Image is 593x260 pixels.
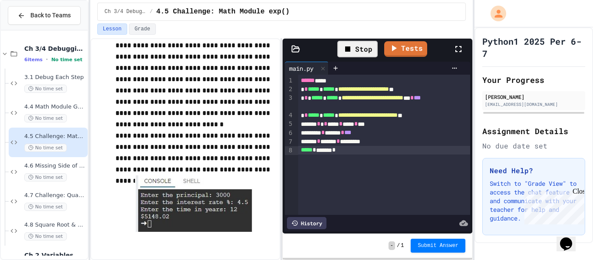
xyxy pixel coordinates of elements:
[285,120,293,128] div: 5
[285,76,293,85] div: 1
[481,3,508,23] div: My Account
[8,6,81,25] button: Back to Teams
[156,7,290,17] span: 4.5 Challenge: Math Module exp()
[105,8,146,15] span: Ch 3/4 Debugging/Modules
[521,188,584,224] iframe: chat widget
[24,251,86,259] span: Ch 2 Variables, Statements & Expressions
[24,173,67,181] span: No time set
[24,162,86,170] span: 4.6 Missing Side of a Triangle
[24,192,86,199] span: 4.7 Challenge: Quadratic Formula
[24,74,86,81] span: 3.1 Debug Each Step
[285,129,293,138] div: 6
[557,225,584,251] iframe: chat widget
[24,85,67,93] span: No time set
[285,64,318,73] div: main.py
[129,23,156,35] button: Grade
[24,203,67,211] span: No time set
[397,242,400,249] span: /
[285,138,293,146] div: 7
[418,242,458,249] span: Submit Answer
[389,241,395,250] span: -
[285,62,329,75] div: main.py
[24,232,67,240] span: No time set
[24,45,86,53] span: Ch 3/4 Debugging/Modules
[24,144,67,152] span: No time set
[482,35,585,59] h1: Python1 2025 Per 6-7
[411,239,465,253] button: Submit Answer
[490,165,578,176] h3: Need Help?
[24,133,86,140] span: 4.5 Challenge: Math Module exp()
[482,74,585,86] h2: Your Progress
[337,41,378,57] div: Stop
[24,114,67,122] span: No time set
[285,146,293,155] div: 8
[285,111,293,120] div: 4
[3,3,60,55] div: Chat with us now!Close
[24,57,43,63] span: 6 items
[401,242,404,249] span: 1
[51,57,82,63] span: No time set
[24,221,86,229] span: 4.8 Square Root & Absolute Value
[285,85,293,94] div: 2
[287,217,326,229] div: History
[485,93,583,101] div: [PERSON_NAME]
[30,11,71,20] span: Back to Teams
[490,179,578,223] p: Switch to "Grade View" to access the chat feature and communicate with your teacher for help and ...
[24,103,86,111] span: 4.4 Math Module GCD
[285,94,293,111] div: 3
[97,23,127,35] button: Lesson
[485,101,583,108] div: [EMAIL_ADDRESS][DOMAIN_NAME]
[150,8,153,15] span: /
[482,125,585,137] h2: Assignment Details
[384,41,427,57] a: Tests
[46,56,48,63] span: •
[482,141,585,151] div: No due date set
